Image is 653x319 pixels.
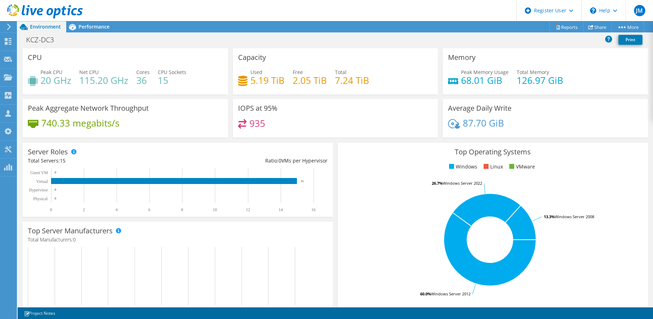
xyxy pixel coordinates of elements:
span: Cores [136,69,150,75]
span: Environment [30,23,61,30]
span: CPU Sockets [158,69,186,75]
h4: 7.24 TiB [335,76,369,84]
h4: 36 [136,76,150,84]
text: 15 [300,179,304,183]
h4: 935 [249,119,265,127]
tspan: Windows Server 2012 [431,291,471,296]
h4: 5.19 TiB [250,76,285,84]
h3: Average Daily Write [448,104,511,112]
span: Performance [79,23,110,30]
span: Total [335,69,347,75]
h3: Capacity [238,54,266,61]
li: Windows [447,163,477,171]
h4: 20 GHz [41,76,71,84]
span: JM [634,5,645,16]
h3: Top Operating Systems [343,148,643,156]
span: Free [293,69,303,75]
text: Physical [33,196,48,201]
text: 8 [181,207,183,212]
h1: KCZ-DC3 [23,36,65,44]
text: 14 [279,207,283,212]
span: Used [250,69,262,75]
tspan: Windows Server 2008 [555,214,594,219]
text: 16 [311,207,316,212]
span: Peak Memory Usage [461,69,509,75]
span: Total Memory [517,69,549,75]
text: Virtual [36,179,48,184]
text: 0 [55,188,56,191]
h3: Top Server Manufacturers [28,227,113,235]
a: Reports [549,22,583,32]
h4: 740.33 megabits/s [41,119,119,127]
h4: 126.97 GiB [517,76,563,84]
text: 4 [116,207,118,212]
li: VMware [508,163,535,171]
text: 2 [83,207,85,212]
div: Ratio: VMs per Hypervisor [178,157,327,165]
text: 12 [246,207,250,212]
h3: Memory [448,54,475,61]
tspan: 26.7% [432,180,443,186]
h3: CPU [28,54,42,61]
text: 10 [213,207,217,212]
span: 0 [279,157,281,164]
a: Project Notes [19,309,60,318]
text: 0 [55,171,56,174]
a: Share [583,22,612,32]
h3: Server Roles [28,148,68,156]
h4: 87.70 GiB [463,119,504,127]
svg: \n [590,7,596,14]
h4: 68.01 GiB [461,76,509,84]
span: Peak CPU [41,69,62,75]
tspan: 13.3% [544,214,555,219]
a: Print [618,35,642,45]
div: Total Servers: [28,157,178,165]
span: 0 [73,236,76,243]
text: Hypervisor [29,188,48,192]
a: More [611,22,644,32]
h4: 2.05 TiB [293,76,327,84]
text: 0 [55,197,56,200]
h4: Total Manufacturers: [28,236,328,244]
h4: 15 [158,76,186,84]
text: Guest VM [30,170,48,175]
tspan: Windows Server 2022 [443,180,482,186]
li: Linux [482,163,503,171]
text: 0 [50,207,52,212]
h3: Peak Aggregate Network Throughput [28,104,149,112]
tspan: 60.0% [420,291,431,296]
span: 15 [60,157,66,164]
h4: 115.20 GHz [79,76,128,84]
h3: IOPS at 95% [238,104,278,112]
text: 6 [148,207,150,212]
span: Net CPU [79,69,99,75]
